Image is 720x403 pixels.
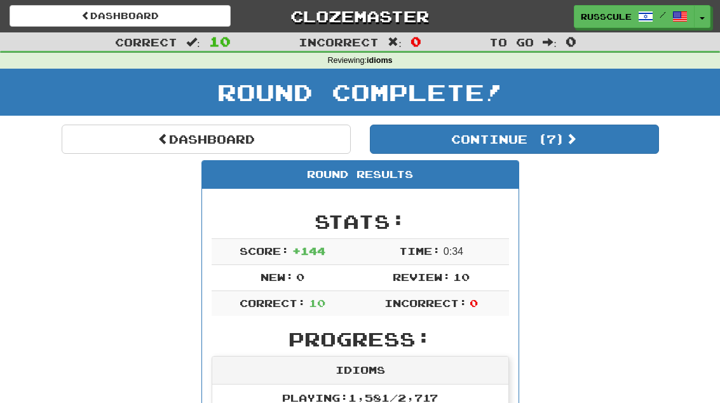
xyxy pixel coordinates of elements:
span: 0 [296,271,304,283]
button: Continue (7) [370,125,659,154]
span: 0 [470,297,478,309]
div: Round Results [202,161,519,189]
span: New: [261,271,294,283]
span: Review: [393,271,451,283]
h2: Progress: [212,329,509,350]
span: 10 [453,271,470,283]
strong: idioms [367,56,393,65]
a: russcule / [574,5,695,28]
span: : [388,37,402,48]
a: Dashboard [62,125,351,154]
span: Correct: [240,297,306,309]
div: idioms [212,357,508,385]
span: / [660,10,666,19]
h1: Round Complete! [4,79,716,105]
span: 0 [411,34,421,49]
span: : [186,37,200,48]
a: Dashboard [10,5,231,27]
span: 10 [309,297,325,309]
span: To go [489,36,534,48]
span: 10 [209,34,231,49]
span: Correct [115,36,177,48]
span: russcule [581,11,632,22]
span: Incorrect [299,36,379,48]
span: 0 [566,34,576,49]
span: + 144 [292,245,325,257]
span: Incorrect: [384,297,467,309]
a: Clozemaster [250,5,471,27]
span: : [543,37,557,48]
span: Time: [399,245,440,257]
span: 0 : 34 [444,246,463,257]
h2: Stats: [212,211,509,232]
span: Score: [240,245,289,257]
